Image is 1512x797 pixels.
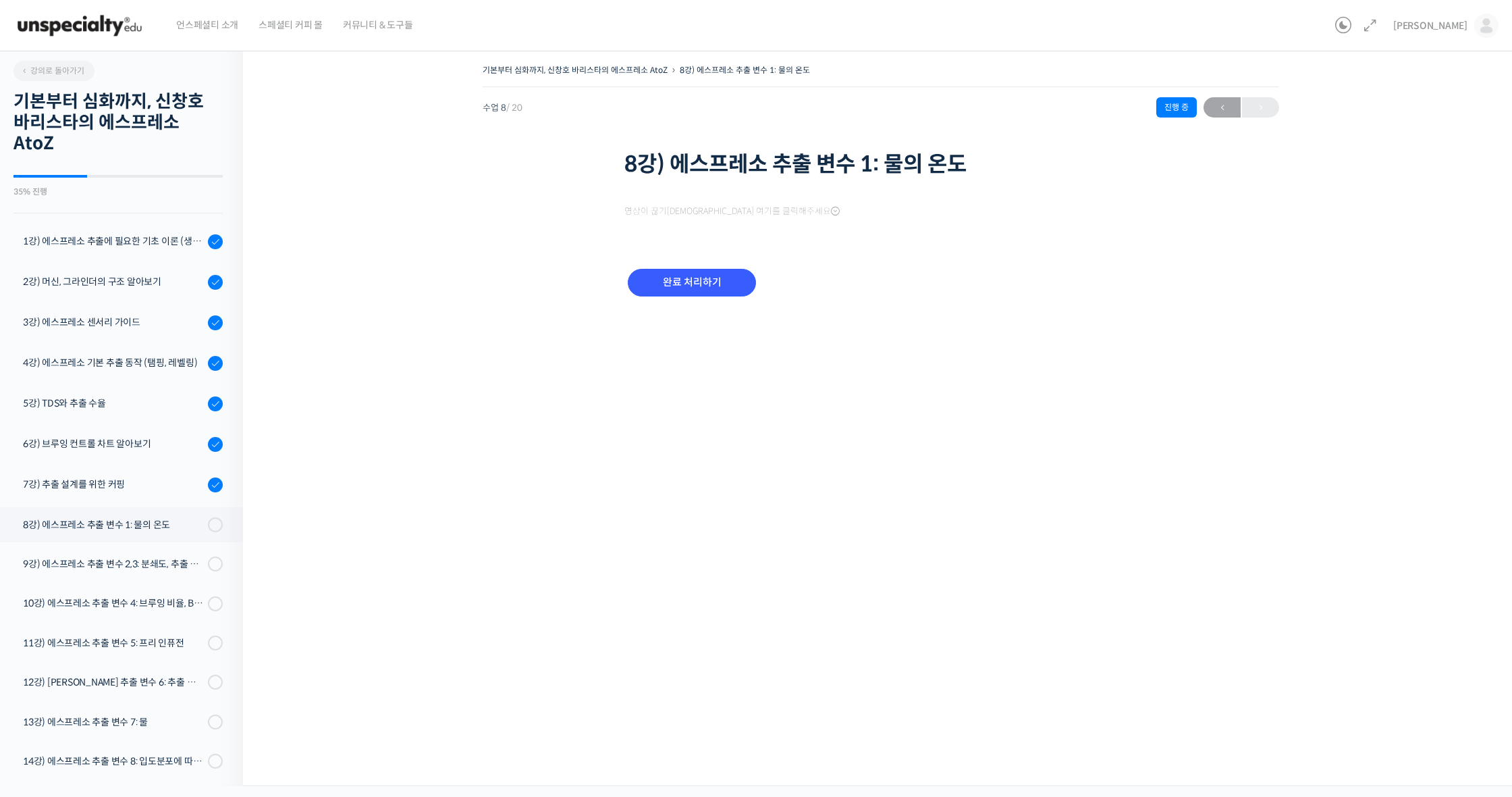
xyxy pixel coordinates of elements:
[23,754,204,769] div: 14강) 에스프레소 추출 변수 8: 입도분포에 따른 향미 변화
[1156,97,1197,118] div: 진행 중
[23,355,204,370] div: 4강) 에스프레소 기본 추출 동작 (탬핑, 레벨링)
[1204,99,1241,117] span: ←
[23,596,204,611] div: 10강) 에스프레소 추출 변수 4: 브루잉 비율, Brew Ratio
[13,61,94,81] a: 강의로 돌아가기
[23,234,204,249] div: 1강) 에스프레소 추출에 필요한 기초 이론 (생두, 가공, 로스팅)
[23,557,204,571] div: 9강) 에스프레소 추출 변수 2,3: 분쇄도, 추출 시간
[483,65,668,75] a: 기본부터 심화까지, 신창호 바리스타의 에스프레소 AtoZ
[624,151,1137,177] h1: 8강) 에스프레소 추출 변수 1: 물의 온도
[1204,97,1241,118] a: ←이전
[13,91,223,155] h2: 기본부터 심화까지, 신창호 바리스타의 에스프레소 AtoZ
[23,315,204,330] div: 3강) 에스프레소 센서리 가이드
[483,103,522,112] span: 수업 8
[624,206,840,217] span: 영상이 끊기[DEMOGRAPHIC_DATA] 여기를 클릭해주세요
[23,274,204,289] div: 2강) 머신, 그라인더의 구조 알아보기
[23,517,204,532] div: 8강) 에스프레소 추출 변수 1: 물의 온도
[23,436,204,451] div: 6강) 브루잉 컨트롤 차트 알아보기
[1393,20,1467,32] span: [PERSON_NAME]
[628,269,756,297] input: 완료 처리하기
[680,65,810,75] a: 8강) 에스프레소 추출 변수 1: 물의 온도
[23,396,204,411] div: 5강) TDS와 추출 수율
[23,636,204,650] div: 11강) 에스프레소 추출 변수 5: 프리 인퓨전
[23,675,204,690] div: 12강) [PERSON_NAME] 추출 변수 6: 추출 압력
[13,188,223,196] div: 35% 진행
[506,102,522,113] span: / 20
[23,715,204,729] div: 13강) 에스프레소 추출 변수 7: 물
[20,66,84,76] span: 강의로 돌아가기
[23,477,204,492] div: 7강) 추출 설계를 위한 커핑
